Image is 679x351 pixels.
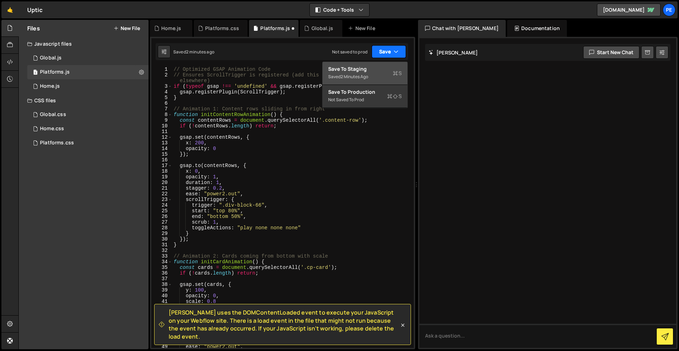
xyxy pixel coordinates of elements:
button: Start new chat [583,46,639,59]
a: [DOMAIN_NAME] [597,4,661,16]
div: 23 [151,197,172,202]
div: CSS files [19,93,149,108]
div: 14 [151,146,172,151]
span: [PERSON_NAME] uses the DOMContentLoaded event to execute your JavaScript on your Webflow site. Th... [169,309,399,340]
div: 30 [151,236,172,242]
div: Documentation [507,20,567,37]
div: Javascript files [19,37,149,51]
div: 44 [151,316,172,321]
div: 17 [151,163,172,168]
div: 27 [151,219,172,225]
div: 15 [151,151,172,157]
div: 10 [151,123,172,129]
button: Save to ProductionS Not saved to prod [323,85,407,108]
div: 16207/43629.js [27,51,149,65]
div: 24 [151,202,172,208]
div: 1 [151,67,172,72]
div: 48 [151,338,172,344]
a: 🤙 [1,1,19,18]
div: Platforms.css [205,25,239,32]
span: S [387,93,402,100]
span: 1 [33,70,37,76]
div: Platforms.css [40,140,74,146]
div: Home.js [161,25,181,32]
div: 37 [151,276,172,282]
div: 28 [151,225,172,231]
div: 12 [151,134,172,140]
div: 35 [151,265,172,270]
div: 29 [151,231,172,236]
div: Platforms.js [40,69,70,75]
div: 2 minutes ago [341,74,368,80]
button: New File [114,25,140,31]
div: Home.js [40,83,60,90]
div: 32 [151,248,172,253]
button: Code + Tools [310,4,369,16]
div: 20 [151,180,172,185]
div: 8 [151,112,172,117]
div: Not saved to prod [332,49,367,55]
div: 43 [151,310,172,316]
div: 31 [151,242,172,248]
div: 9 [151,117,172,123]
div: 6 [151,100,172,106]
a: Pe [663,4,675,16]
div: 2 minutes ago [186,49,214,55]
div: 16207/43839.css [27,108,149,122]
div: Global.js [40,55,62,61]
div: 5 [151,95,172,100]
div: 33 [151,253,172,259]
div: 21 [151,185,172,191]
div: 39 [151,287,172,293]
div: Home.css [40,126,64,132]
div: 7 [151,106,172,112]
div: Saved [173,49,214,55]
div: Global.css [40,111,66,118]
div: 16207/43644.css [27,122,149,136]
div: 4 [151,89,172,95]
div: 42 [151,304,172,310]
div: 11 [151,129,172,134]
div: Uptic [27,6,42,14]
div: 38 [151,282,172,287]
button: Save [372,45,406,58]
div: 47 [151,333,172,338]
div: 34 [151,259,172,265]
div: Save to Production [328,88,402,96]
div: 16207/44644.css [27,136,149,150]
div: 45 [151,321,172,327]
div: 3 [151,84,172,89]
div: 18 [151,168,172,174]
div: 36 [151,270,172,276]
div: 25 [151,208,172,214]
div: 16207/43628.js [27,79,149,93]
span: S [393,70,402,77]
div: 26 [151,214,172,219]
div: Saved [328,73,402,81]
div: Not saved to prod [328,96,402,104]
div: 22 [151,191,172,197]
h2: [PERSON_NAME] [429,49,478,56]
div: Save to Staging [328,65,402,73]
div: 16 [151,157,172,163]
div: New File [348,25,378,32]
div: 19 [151,174,172,180]
div: 46 [151,327,172,333]
div: 16207/44103.js [27,65,149,79]
div: Global.js [312,25,333,32]
div: Platforms.js [260,25,290,32]
div: 41 [151,299,172,304]
div: 40 [151,293,172,299]
div: 49 [151,344,172,350]
div: 2 [151,72,172,84]
button: Save to StagingS Saved2 minutes ago [323,62,407,85]
div: Chat with [PERSON_NAME] [418,20,506,37]
div: 13 [151,140,172,146]
h2: Files [27,24,40,32]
